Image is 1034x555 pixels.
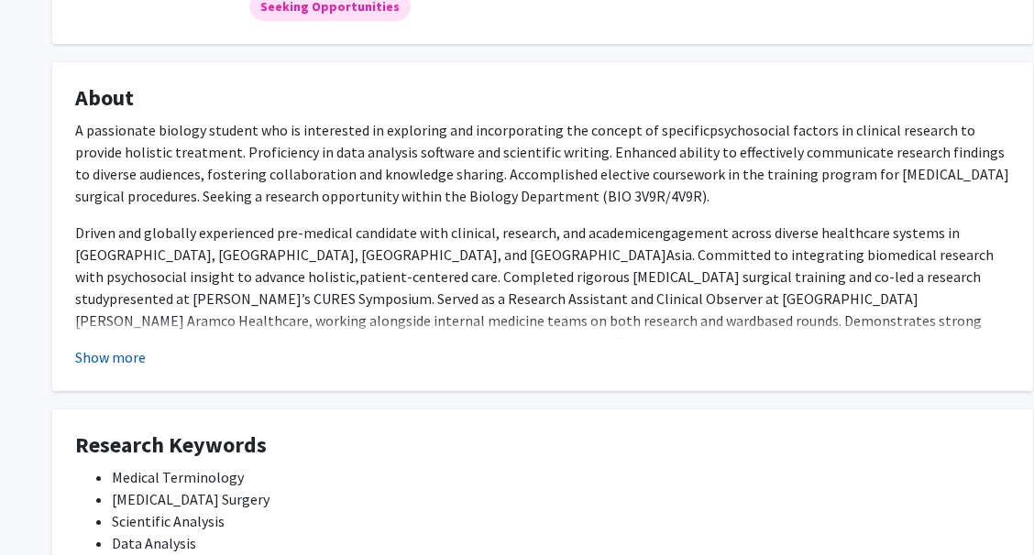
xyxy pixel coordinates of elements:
[75,267,981,308] span: patient-centered care. Completed rigorous [MEDICAL_DATA] surgical training and co-led a research ...
[707,187,709,205] span: .
[112,488,1010,510] li: [MEDICAL_DATA] Surgery
[75,121,1009,205] span: psychosocial factors in clinical research to provide holistic treatment. Proficiency in data anal...
[75,119,1010,207] p: A passionate biology student who is interested in exploring and incorporating the concept of spec...
[112,532,1010,554] li: Data Analysis
[75,346,146,368] button: Show more
[75,432,1010,459] h4: Research Keywords
[75,85,1010,112] h4: About
[75,245,994,286] span: Asia. Committed to integrating biomedical research with psychosocial insight to advance holistic,
[75,223,647,242] span: Driven and globally experienced pre-medical candidate with clinical, research, and academic
[14,473,78,541] iframe: Chat
[112,510,1010,532] li: Scientific Analysis
[109,289,918,308] span: presented at [PERSON_NAME]’s CURES Symposium. Served as a Research Assistant and Clinical Observe...
[75,223,960,264] span: engagement across diverse healthcare systems in [GEOGRAPHIC_DATA], [GEOGRAPHIC_DATA], [GEOGRAPHIC...
[75,333,949,374] span: Recognized for effectively communicating complex findings to diverse audiences and contributing
[112,466,1010,488] li: Medical Terminology
[75,311,982,352] span: [PERSON_NAME] Aramco Healthcare, working alongside internal medicine teams on both research and w...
